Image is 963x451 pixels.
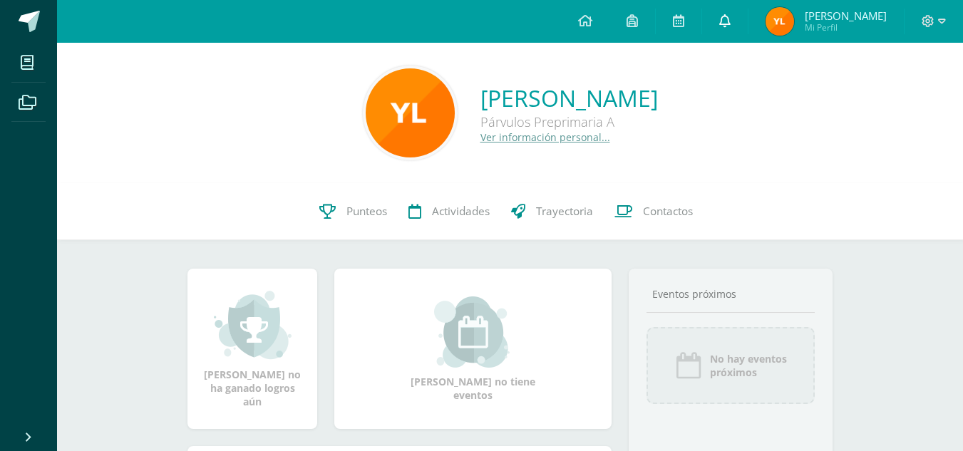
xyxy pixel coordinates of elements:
a: Contactos [604,183,704,240]
div: [PERSON_NAME] no tiene eventos [402,296,545,402]
a: Trayectoria [500,183,604,240]
img: event_small.png [434,296,512,368]
span: Trayectoria [536,204,593,219]
img: achievement_small.png [214,289,292,361]
span: Actividades [432,204,490,219]
img: event_icon.png [674,351,703,380]
span: [PERSON_NAME] [805,9,887,23]
div: Eventos próximos [647,287,815,301]
span: No hay eventos próximos [710,352,787,379]
span: Contactos [643,204,693,219]
img: 09a13ced55d70bb88ef3060083731f5b.png [366,68,455,157]
a: Ver información personal... [480,130,610,144]
a: Punteos [309,183,398,240]
img: 5245e3bd8303b0d14c6bc93cd9269dd4.png [766,7,794,36]
span: Punteos [346,204,387,219]
span: Mi Perfil [805,21,887,33]
a: Actividades [398,183,500,240]
div: [PERSON_NAME] no ha ganado logros aún [202,289,303,408]
div: Párvulos Preprimaria A [480,113,658,130]
a: [PERSON_NAME] [480,83,658,113]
